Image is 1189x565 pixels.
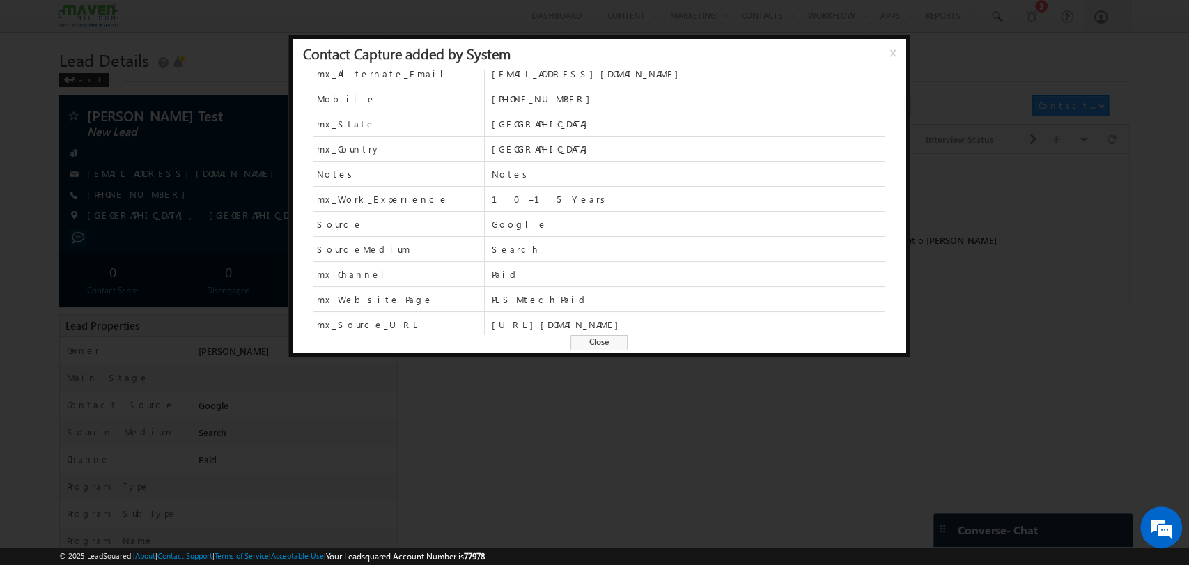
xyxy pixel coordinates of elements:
div: All Selected [73,15,114,28]
span: mx_Channel [313,262,484,286]
span: Close [570,335,628,350]
em: Start Chat [189,429,253,448]
span: [DATE] [43,122,75,134]
span: mx_Country [317,143,381,155]
span: 10–15 Years [491,193,884,206]
span: 12:28 PM [43,138,85,150]
span: 12:30 PM [43,96,85,109]
span: Notes [491,168,884,180]
span: Paid [491,268,884,281]
a: Terms of Service [215,551,269,560]
span: mx_State [313,111,484,136]
textarea: Type your message and hit 'Enter' [18,129,254,417]
span: Source [313,212,484,236]
span: SourceMedium [317,243,410,256]
span: PES-Mtech-Paid [491,293,884,306]
a: Contact Support [157,551,212,560]
span: System([EMAIL_ADDRESS][DOMAIN_NAME]) [302,80,485,92]
span: mx_Website_Page [313,287,484,311]
a: Acceptable Use [271,551,324,560]
div: Chat with us now [72,73,234,91]
span: [DATE] [43,80,75,93]
span: mx_Website_Page [317,293,433,306]
div: [DATE] [14,54,59,67]
span: [PHONE_NUMBER] [491,93,884,105]
span: mx_Alternate_Email [317,68,454,80]
span: [PERSON_NAME]([EMAIL_ADDRESS][DOMAIN_NAME]) [90,80,570,105]
span: Source [317,218,363,231]
span: SourceMedium [313,237,484,261]
span: Mobile [317,93,376,105]
span: © 2025 LeadSquared | | | | | [59,550,485,563]
span: Contact Owner changed from to by through . [90,80,570,105]
span: Notes [313,162,484,186]
div: All Time [240,15,267,28]
span: mx_Work_Experience [313,187,484,211]
span: Notes [317,168,357,180]
div: Contact Capture added by System [303,47,511,59]
span: x [890,45,901,70]
span: Automation [343,93,411,105]
span: mx_State [317,118,375,130]
span: System [265,93,295,105]
a: About [135,551,155,560]
span: [GEOGRAPHIC_DATA] [491,143,884,155]
span: mx_Channel [317,268,395,281]
span: 77978 [464,551,485,562]
span: Time [210,10,228,31]
span: Google [491,218,884,231]
span: [GEOGRAPHIC_DATA] [491,118,884,130]
span: [EMAIL_ADDRESS][DOMAIN_NAME] [491,68,884,80]
div: . [90,122,607,134]
span: [URL][DOMAIN_NAME] [491,318,884,331]
span: mx_Source_URL [317,318,421,331]
span: Activity Type [14,10,62,31]
span: mx_Source_URL [313,312,484,336]
div: All Selected [70,11,174,32]
div: Minimize live chat window [228,7,262,40]
span: details [212,122,277,134]
span: Your Leadsquared Account Number is [326,551,485,562]
span: Contact Capture: [90,122,201,134]
img: d_60004797649_company_0_60004797649 [24,73,59,91]
span: mx_Country [313,137,484,161]
span: mx_Alternate_Email [313,61,484,86]
span: Mobile [313,86,484,111]
span: mx_Work_Experience [317,193,449,206]
span: Search [491,243,884,256]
